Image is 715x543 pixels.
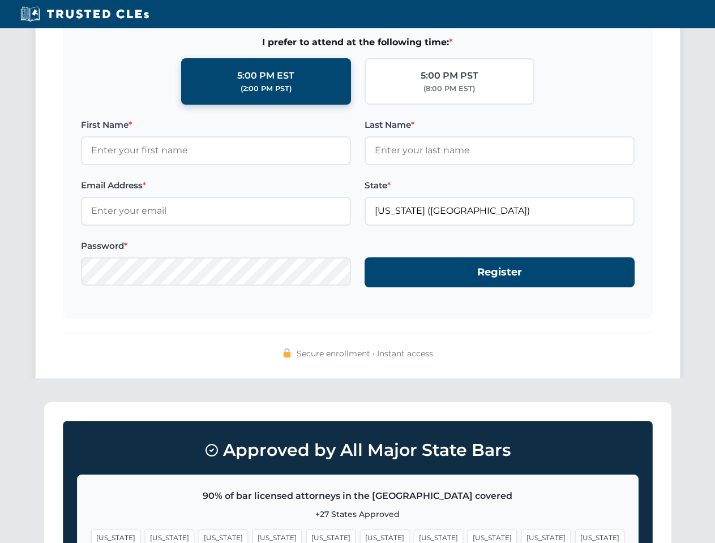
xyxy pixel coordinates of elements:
[365,257,635,287] button: Register
[81,35,635,50] span: I prefer to attend at the following time:
[282,348,292,357] img: 🔒
[423,83,475,94] div: (8:00 PM EST)
[421,68,478,83] div: 5:00 PM PST
[237,68,294,83] div: 5:00 PM EST
[81,136,351,165] input: Enter your first name
[81,197,351,225] input: Enter your email
[17,6,152,23] img: Trusted CLEs
[77,435,639,466] h3: Approved by All Major State Bars
[365,118,635,132] label: Last Name
[81,179,351,192] label: Email Address
[297,347,433,360] span: Secure enrollment • Instant access
[365,136,635,165] input: Enter your last name
[81,118,351,132] label: First Name
[91,508,624,520] p: +27 States Approved
[365,197,635,225] input: Florida (FL)
[365,179,635,192] label: State
[91,489,624,503] p: 90% of bar licensed attorneys in the [GEOGRAPHIC_DATA] covered
[241,83,292,94] div: (2:00 PM PST)
[81,239,351,253] label: Password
